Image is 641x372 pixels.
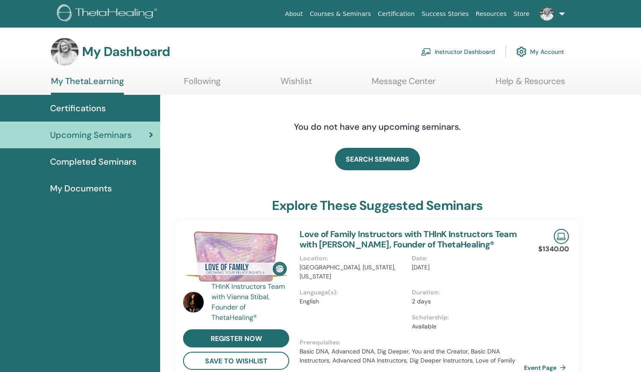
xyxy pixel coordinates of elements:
span: Upcoming Seminars [50,128,132,141]
a: Message Center [372,76,436,93]
a: Resources [472,6,510,22]
p: Prerequisites : [300,338,524,347]
span: SEARCH SEMINARS [346,155,409,164]
p: Scholarship : [412,313,519,322]
img: default.jpg [51,38,79,66]
p: English [300,297,407,306]
p: [GEOGRAPHIC_DATA], [US_STATE], [US_STATE] [300,263,407,281]
h3: explore these suggested seminars [272,198,482,213]
a: About [281,6,306,22]
a: My ThetaLearning [51,76,124,95]
a: Wishlist [281,76,312,93]
a: My Account [516,42,564,61]
p: Location : [300,254,407,263]
span: register now [211,334,262,343]
a: Help & Resources [496,76,565,93]
a: Success Stories [418,6,472,22]
a: register now [183,329,289,347]
img: chalkboard-teacher.svg [421,48,431,56]
span: My Documents [50,182,112,195]
img: logo.png [57,4,160,24]
span: Certifications [50,102,106,115]
a: Store [510,6,533,22]
img: default.jpg [183,292,204,313]
h4: You do not have any upcoming seminars. [241,122,513,132]
a: Certification [374,6,418,22]
a: Instructor Dashboard [421,42,495,61]
img: Love of Family Instructors [183,229,289,284]
img: Live Online Seminar [554,229,569,244]
p: 2 days [412,297,519,306]
h3: My Dashboard [82,44,170,59]
img: default.jpg [540,7,554,21]
p: [DATE] [412,263,519,272]
a: THInK Instructors Team with Vianna Stibal, Founder of ThetaHealing® [212,281,291,323]
p: Duration : [412,288,519,297]
button: save to wishlist [183,352,289,370]
a: Love of Family Instructors with THInK Instructors Team with [PERSON_NAME], Founder of ThetaHealing® [300,228,517,250]
p: Date : [412,254,519,263]
a: SEARCH SEMINARS [335,148,420,170]
p: Language(s) : [300,288,407,297]
span: Completed Seminars [50,155,136,168]
p: $1340.00 [538,244,569,254]
p: Basic DNA, Advanced DNA, Dig Deeper, You and the Creator, Basic DNA Instructors, Advanced DNA Ins... [300,347,524,365]
img: cog.svg [516,44,527,59]
p: Available [412,322,519,331]
a: Following [184,76,221,93]
a: Courses & Seminars [306,6,375,22]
